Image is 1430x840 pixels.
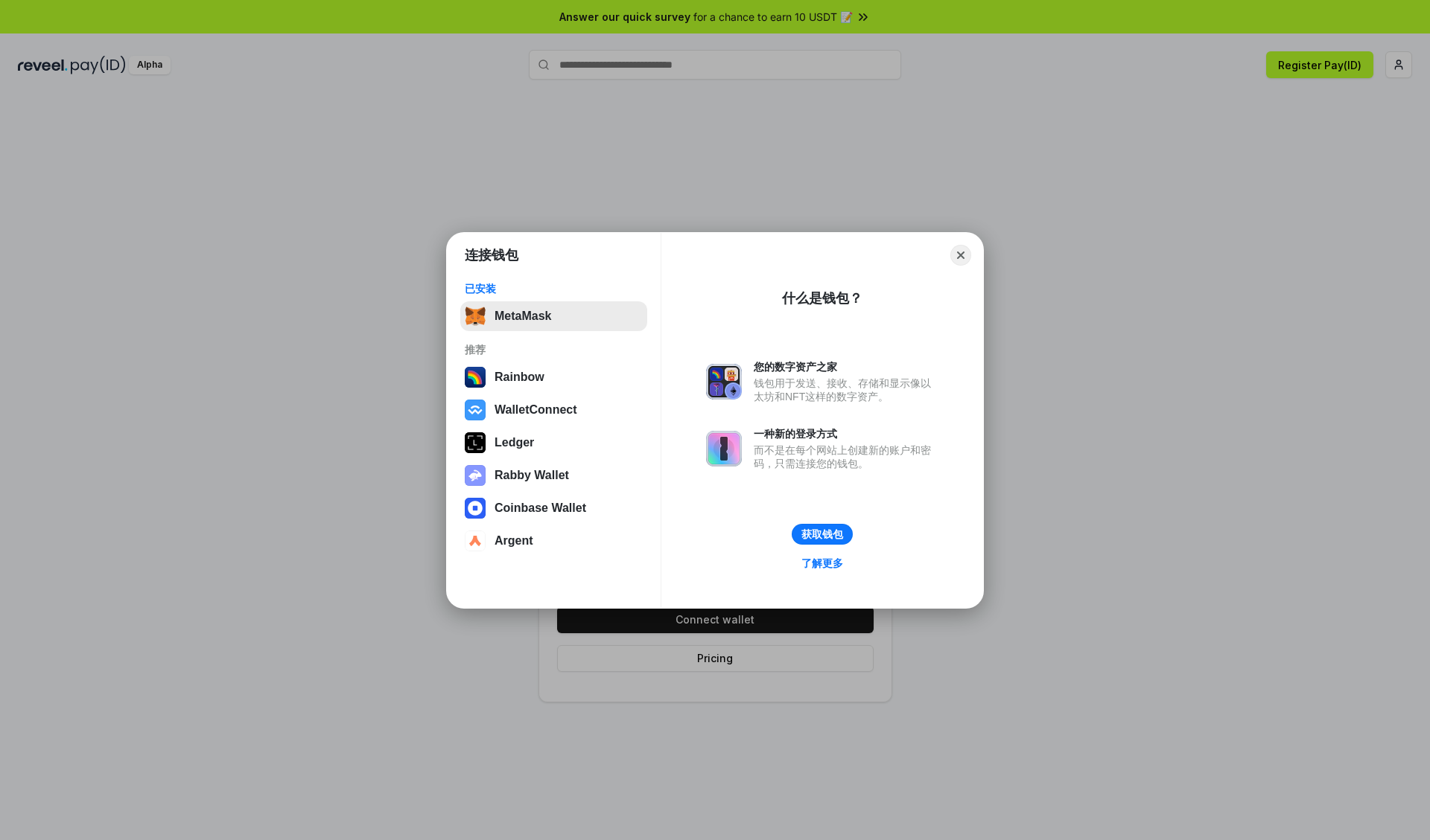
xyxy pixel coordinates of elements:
[465,498,486,519] img: svg+xml,%3Csvg%20width%3D%2228%22%20height%3D%2228%22%20viewBox%3D%220%200%2028%2028%22%20fill%3D...
[465,343,643,356] div: 推荐
[495,534,533,548] div: Argent
[950,245,971,266] button: Close
[754,376,938,403] div: 钱包用于发送、接收、存储和显示像以太坊和NFT这样的数字资产。
[495,403,577,417] div: WalletConnect
[465,465,486,486] img: svg+xml,%3Csvg%20xmlns%3D%22http%3A%2F%2Fwww.w3.org%2F2000%2Fsvg%22%20fill%3D%22none%22%20viewBox...
[465,530,486,551] img: svg+xml,%3Csvg%20width%3D%2228%22%20height%3D%2228%22%20viewBox%3D%220%200%2028%2028%22%20fill%3D...
[465,400,486,420] img: svg+xml,%3Csvg%20width%3D%2228%22%20height%3D%2228%22%20viewBox%3D%220%200%2028%2028%22%20fill%3D...
[754,427,938,440] div: 一种新的登录方式
[465,246,518,264] h1: 连接钱包
[460,428,647,458] button: Ledger
[495,436,534,449] div: Ledger
[460,493,647,523] button: Coinbase Wallet
[754,443,938,470] div: 而不是在每个网站上创建新的账户和密码，只需连接您的钱包。
[460,526,647,556] button: Argent
[792,554,852,573] a: 了解更多
[460,362,647,392] button: Rainbow
[792,524,853,545] button: 获取钱包
[495,371,544,384] div: Rainbow
[460,301,647,331] button: MetaMask
[782,289,862,307] div: 什么是钱包？
[460,461,647,490] button: Rabby Wallet
[460,395,647,425] button: WalletConnect
[495,469,569,482] div: Rabby Wallet
[706,431,742,467] img: svg+xml,%3Csvg%20xmlns%3D%22http%3A%2F%2Fwww.w3.org%2F2000%2Fsvg%22%20fill%3D%22none%22%20viewBox...
[754,360,938,373] div: 您的数字资产之家
[465,432,486,453] img: svg+xml,%3Csvg%20xmlns%3D%22http%3A%2F%2Fwww.w3.org%2F2000%2Fsvg%22%20width%3D%2228%22%20height%3...
[495,310,551,323] div: MetaMask
[465,282,643,295] div: 已安装
[801,528,843,541] div: 获取钱包
[706,364,742,400] img: svg+xml,%3Csvg%20xmlns%3D%22http%3A%2F%2Fwww.w3.org%2F2000%2Fsvg%22%20fill%3D%22none%22%20viewBox...
[465,306,486,327] img: svg+xml,%3Csvg%20fill%3D%22none%22%20height%3D%2233%22%20viewBox%3D%220%200%2035%2033%22%20width%...
[801,557,843,570] div: 了解更多
[495,501,586,515] div: Coinbase Wallet
[465,367,486,388] img: svg+xml,%3Csvg%20width%3D%22120%22%20height%3D%22120%22%20viewBox%3D%220%200%20120%20120%22%20fil...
